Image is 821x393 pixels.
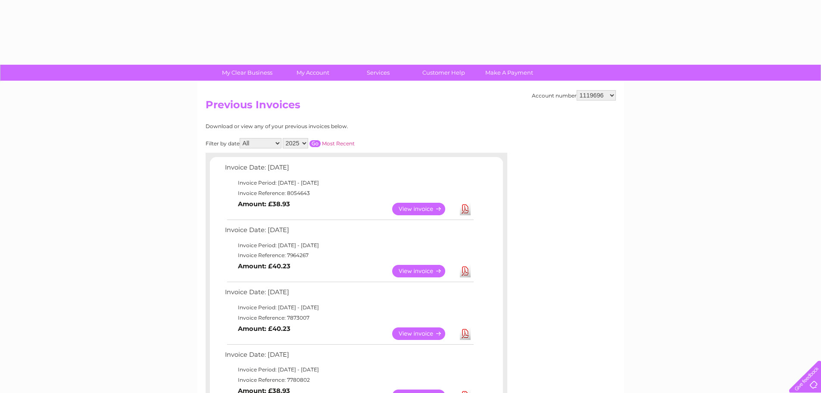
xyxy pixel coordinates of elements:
a: View [392,203,456,215]
a: View [392,327,456,340]
b: Amount: £40.23 [238,325,290,333]
td: Invoice Period: [DATE] - [DATE] [223,178,475,188]
b: Amount: £38.93 [238,200,290,208]
a: View [392,265,456,277]
a: Download [460,203,471,215]
a: My Account [277,65,348,81]
td: Invoice Period: [DATE] - [DATE] [223,240,475,251]
a: Make A Payment [474,65,545,81]
div: Filter by date [206,138,432,148]
td: Invoice Reference: 8054643 [223,188,475,198]
td: Invoice Date: [DATE] [223,349,475,365]
a: My Clear Business [212,65,283,81]
td: Invoice Reference: 7964267 [223,250,475,261]
td: Invoice Reference: 7780802 [223,375,475,385]
b: Amount: £40.23 [238,262,290,270]
div: Account number [532,90,616,101]
td: Invoice Period: [DATE] - [DATE] [223,365,475,375]
a: Download [460,327,471,340]
a: Download [460,265,471,277]
td: Invoice Date: [DATE] [223,286,475,302]
a: Customer Help [408,65,479,81]
td: Invoice Period: [DATE] - [DATE] [223,302,475,313]
td: Invoice Date: [DATE] [223,162,475,178]
div: Download or view any of your previous invoices below. [206,123,432,129]
a: Services [343,65,414,81]
a: Most Recent [322,140,355,147]
h2: Previous Invoices [206,99,616,115]
td: Invoice Reference: 7873007 [223,313,475,323]
td: Invoice Date: [DATE] [223,224,475,240]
